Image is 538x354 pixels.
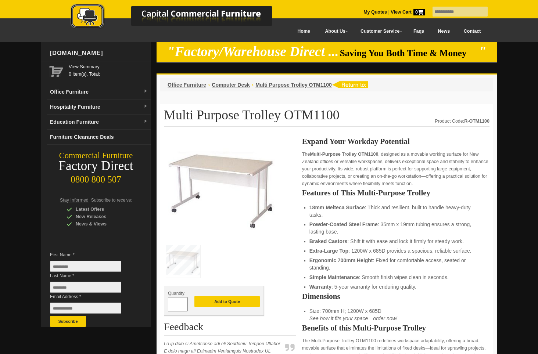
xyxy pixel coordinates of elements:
[309,274,482,281] li: : Smooth finish wipes clean in seconds.
[168,291,186,296] span: Quantity:
[212,82,250,88] a: Computer Desk
[67,206,136,213] div: Latest Offers
[67,220,136,228] div: News & Views
[91,198,132,203] span: Subscribe to receive:
[479,44,487,59] em: "
[309,283,482,290] li: : 5-year warranty for enduring quality.
[309,238,348,244] strong: Braked Castors
[435,118,489,125] div: Product Code:
[406,23,431,40] a: Faqs
[50,251,132,259] span: First Name *
[309,221,378,227] strong: Powder-Coated Steel Frame
[50,293,132,300] span: Email Address *
[309,248,348,254] strong: Extra-Large Top
[332,81,368,88] img: return to
[309,221,482,235] li: : 35mm x 19mm tubing ensures a strong, lasting base.
[457,23,488,40] a: Contact
[50,4,308,33] a: Capital Commercial Furniture Logo
[413,9,425,15] span: 0
[47,42,151,64] div: [DOMAIN_NAME]
[194,296,260,307] button: Add to Quote
[309,205,365,210] strong: 18mm Melteca Surface
[41,171,151,185] div: 0800 800 507
[143,89,148,94] img: dropdown
[302,293,489,300] h2: Dimensions
[69,63,148,77] span: 0 item(s), Total:
[50,303,121,314] input: Email Address *
[309,307,482,322] li: Size: 700mm H; 1200W x 685D
[309,257,373,263] strong: Ergonomic 700mm Height
[309,284,331,290] strong: Warranty
[309,238,482,245] li: : Shift it with ease and lock it firmly for steady work.
[302,189,489,196] h2: Features of This Multi-Purpose Trolley
[167,44,339,59] em: "Factory/Warehouse Direct ...
[47,130,151,145] a: Furniture Clearance Deals
[50,316,86,327] button: Subscribe
[143,119,148,124] img: dropdown
[302,138,489,145] h2: Expand Your Workday Potential
[143,104,148,109] img: dropdown
[47,84,151,100] a: Office Furnituredropdown
[60,198,89,203] span: Stay Informed
[255,82,332,88] a: Multi Purpose Trolley OTM1100
[309,247,482,254] li: : 1200W x 685D provides a spacious, reliable surface.
[431,23,457,40] a: News
[363,10,387,15] a: My Quotes
[208,81,210,88] li: ›
[309,274,359,280] strong: Simple Maintenance
[164,321,296,336] h2: Feedback
[50,282,121,293] input: Last Name *
[340,48,478,58] span: Saving You Both Time & Money
[47,115,151,130] a: Education Furnituredropdown
[390,10,425,15] a: View Cart0
[309,257,482,271] li: : Fixed for comfortable access, seated or standing.
[168,142,278,237] img: Multi Purpose Trolley OTM1100
[69,63,148,71] a: View Summary
[302,324,489,332] h2: Benefits of this Multi-Purpose Trolley
[50,4,308,30] img: Capital Commercial Furniture Logo
[164,108,489,127] h1: Multi Purpose Trolley OTM1100
[302,151,489,187] p: The , designed as a movable working surface for New Zealand offices or versatile workspaces, deli...
[41,151,151,161] div: Commercial Furniture
[41,161,151,171] div: Factory Direct
[50,261,121,272] input: First Name *
[47,100,151,115] a: Hospitality Furnituredropdown
[168,82,206,88] a: Office Furniture
[391,10,425,15] strong: View Cart
[310,152,378,157] strong: Multi-Purpose Trolley OTM1100
[464,119,489,124] strong: R-OTM1100
[309,315,398,321] em: See how it fits your space—order now!
[50,272,132,279] span: Last Name *
[309,204,482,218] li: : Thick and resilient, built to handle heavy-duty tasks.
[352,23,406,40] a: Customer Service
[317,23,352,40] a: About Us
[67,213,136,220] div: New Releases
[252,81,254,88] li: ›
